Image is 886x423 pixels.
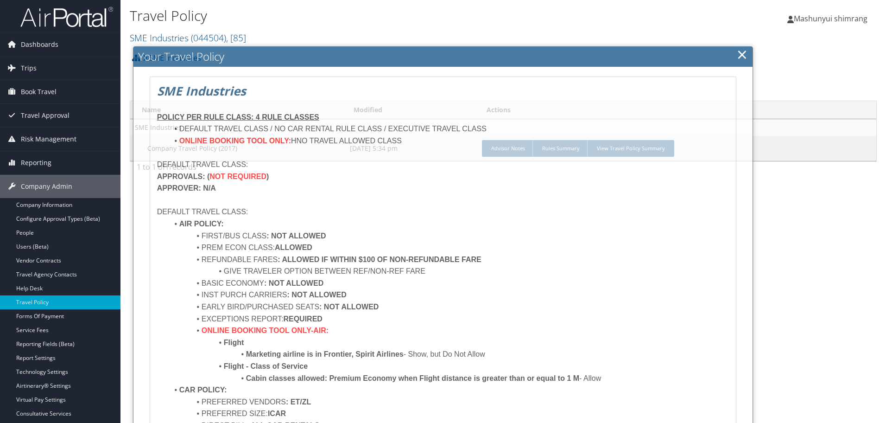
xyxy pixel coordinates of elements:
span: Dashboards [21,33,58,56]
strong: APPROVER: N/A [157,184,216,192]
span: Mashunyui shimrang [794,13,867,24]
li: - Show, but Do Not Allow [168,348,729,360]
li: HNO TRAVEL ALLOWED CLASS [168,135,729,147]
li: REFUNDABLE FARES [168,254,729,266]
td: Company Travel Policy (2017) [130,136,345,161]
strong: AIR POLICY: [179,220,224,228]
li: EARLY BIRD/PURCHASED SEATS [168,301,729,313]
img: airportal-logo.png [20,6,113,28]
strong: NOT REQUIRED [209,173,266,180]
p: DEFAULT TRAVEL CLASS: [157,159,729,171]
span: Travel Approval [21,104,70,127]
strong: Cabin classes allowed: Premium Economy when Flight distance is greater than or equal to 1 M [246,374,579,382]
li: FIRST/BUS CLASS [168,230,729,242]
li: DEFAULT TRAVEL CLASS / NO CAR RENTAL RULE CLASS / EXECUTIVE TRAVEL CLASS [168,123,729,135]
strong: ) [266,173,269,180]
h1: Travel Policy [130,6,628,26]
li: PREFERRED SIZE: [168,408,729,420]
span: , [ 85 ] [226,32,246,44]
span: Risk Management [21,128,76,151]
a: SME Industries [130,32,246,44]
em: SME Industries [157,83,246,99]
span: Company Admin [21,175,72,198]
li: GIVE TRAVELER OPTION BETWEEN REF/NON-REF FARE [168,265,729,277]
span: Reporting [21,151,51,174]
strong: REQUIRED [283,315,322,323]
strong: APPROVALS: [157,173,205,180]
td: SME Industries [130,119,876,136]
strong: ICAR [268,410,286,417]
strong: ONLINE BOOKING TOOL ONLY: [179,137,291,145]
li: EXCEPTIONS REPORT: [168,313,729,325]
strong: : NOT ALLOWED [319,303,379,311]
li: PREM ECON CLASS: [168,242,729,254]
strong: ET/ZL [291,398,311,406]
strong: ONLINE BOOKING TOOL ONLY-AIR: [202,327,329,334]
p: DEFAULT TRAVEL CLASS: [157,206,729,218]
strong: ALLOWED [275,244,312,251]
strong: : NOT ALLOWED [287,291,346,299]
strong: Flight - Class of Service [224,362,308,370]
li: BASIC ECONOMY [168,277,729,289]
strong: Marketing airline is in Frontier, Spirit Airlines [246,350,404,358]
span: Book Travel [21,80,57,103]
li: INST PURCH CARRIERS [168,289,729,301]
strong: ( [207,173,209,180]
span: Trips [21,57,37,80]
li: - Allow [168,372,729,385]
strong: : ALLOWED IF WITHIN $100 OF NON-REFUNDABLE FARE [278,256,481,263]
strong: CAR POLICY: [179,386,227,394]
strong: : NOT ALLOWED [264,279,323,287]
strong: : [286,398,288,406]
li: PREFERRED VENDORS [168,396,729,408]
u: POLICY PER RULE CLASS: 4 RULE CLASSES [157,113,319,121]
th: Name: activate to sort column ascending [130,101,345,119]
strong: : NOT ALLOWED [266,232,326,240]
a: Mashunyui shimrang [787,5,877,32]
h2: Your Travel Policy [133,46,753,67]
span: ( 044504 ) [191,32,226,44]
strong: Flight [224,339,244,346]
a: Close [737,45,747,64]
